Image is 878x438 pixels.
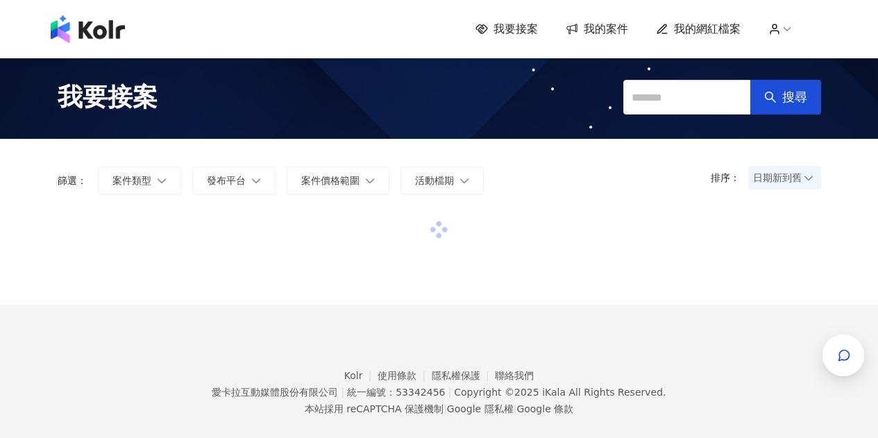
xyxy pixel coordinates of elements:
[192,167,276,194] button: 發布平台
[516,403,573,414] a: Google 條款
[444,403,447,414] span: |
[447,403,514,414] a: Google 隱私權
[432,370,496,381] a: 隱私權保護
[782,90,807,105] span: 搜尋
[656,22,741,37] a: 我的網紅檔案
[566,22,628,37] a: 我的案件
[378,370,432,381] a: 使用條款
[750,80,821,115] button: 搜尋
[753,167,816,188] span: 日期新到舊
[495,370,534,381] a: 聯絡我們
[542,387,566,398] a: iKala
[475,22,538,37] a: 我要接案
[341,387,344,398] span: |
[212,387,338,398] div: 愛卡拉互動媒體股份有限公司
[58,80,158,115] span: 我要接案
[493,22,538,37] span: 我要接案
[584,22,628,37] span: 我的案件
[764,91,777,103] span: search
[287,167,389,194] button: 案件價格範圍
[448,387,451,398] span: |
[305,401,573,417] span: 本站採用 reCAPTCHA 保護機制
[711,172,748,183] p: 排序：
[112,175,151,186] span: 案件類型
[301,175,360,186] span: 案件價格範圍
[207,175,246,186] span: 發布平台
[454,387,666,398] div: Copyright © 2025 All Rights Reserved.
[51,15,125,43] img: logo
[400,167,484,194] button: 活動檔期
[415,175,454,186] span: 活動檔期
[674,22,741,37] span: 我的網紅檔案
[347,387,445,398] div: 統一編號：53342456
[344,370,378,381] a: Kolr
[98,167,181,194] button: 案件類型
[514,403,517,414] span: |
[58,175,87,186] p: 篩選：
